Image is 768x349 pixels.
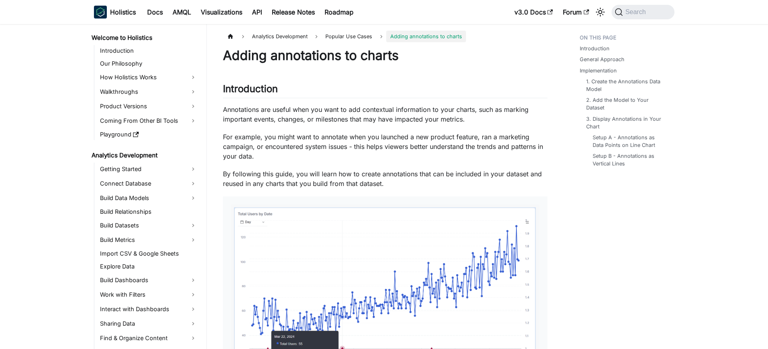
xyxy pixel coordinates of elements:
a: Introduction [98,45,200,56]
a: 3. Display Annotations in Your Chart [586,115,666,130]
a: Sharing Data [98,317,200,330]
p: For example, you might want to annotate when you launched a new product feature, ran a marketing ... [223,132,547,161]
p: Annotations are useful when you want to add contextual information to your charts, such as markin... [223,105,547,124]
img: Holistics [94,6,107,19]
a: Product Versions [98,100,200,113]
a: AMQL [168,6,196,19]
a: 1. Create the Annotations Data Model [586,78,666,93]
a: Visualizations [196,6,247,19]
a: Analytics Development [89,150,200,161]
button: Switch between dark and light mode (currently system mode) [594,6,607,19]
h1: Adding annotations to charts [223,47,547,64]
a: Walkthroughs [98,85,200,98]
a: Build Relationships [98,206,200,217]
a: Playground [98,129,200,140]
nav: Breadcrumbs [223,31,547,42]
a: Work with Filters [98,288,200,301]
a: Coming From Other BI Tools [98,114,200,127]
b: Holistics [110,7,136,17]
a: Implementation [580,67,617,74]
a: Getting Started [98,163,200,176]
nav: Docs sidebar [86,24,207,349]
a: v3.0 Docs [510,6,558,19]
button: Search (Command+K) [612,5,674,19]
a: Import CSV & Google Sheets [98,248,200,259]
a: API [247,6,267,19]
a: Connect Database [98,177,200,190]
a: General Approach [580,56,624,63]
a: Forum [558,6,594,19]
a: Docs [142,6,168,19]
a: Home page [223,31,238,42]
span: Analytics Development [248,31,312,42]
a: Build Datasets [98,219,200,232]
a: Welcome to Holistics [89,32,200,43]
a: Introduction [580,45,610,52]
a: Release Notes [267,6,320,19]
a: 2. Add the Model to Your Dataset [586,96,666,112]
p: By following this guide, you will learn how to create annotations that can be included in your da... [223,169,547,188]
a: Setup A - Annotations as Data Points on Line Chart [593,134,663,149]
span: Adding annotations to charts [386,31,466,42]
h2: Introduction [223,83,547,98]
a: Build Dashboards [98,274,200,287]
a: Explore Data [98,261,200,272]
a: Our Philosophy [98,58,200,69]
a: HolisticsHolisticsHolistics [94,6,136,19]
a: Setup B - Annotations as Vertical Lines [593,152,663,167]
a: Find & Organize Content [98,332,200,345]
a: Roadmap [320,6,358,19]
span: Search [623,8,651,16]
a: Build Metrics [98,233,200,246]
a: Build Data Models [98,192,200,204]
a: Interact with Dashboards [98,303,200,316]
a: How Holistics Works [98,71,200,84]
span: Popular Use Cases [321,31,376,42]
